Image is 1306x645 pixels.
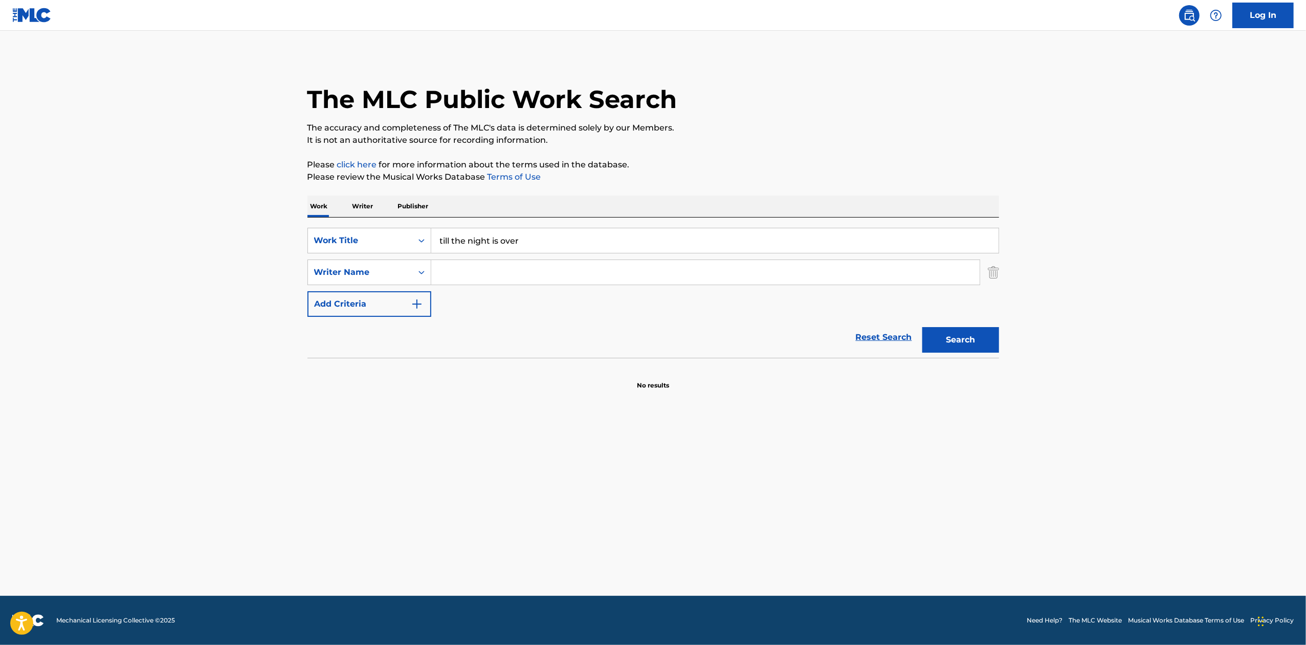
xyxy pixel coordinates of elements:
[851,326,917,349] a: Reset Search
[1250,616,1294,625] a: Privacy Policy
[307,134,999,146] p: It is not an authoritative source for recording information.
[395,196,432,217] p: Publisher
[1128,616,1244,625] a: Musical Works Database Terms of Use
[307,196,331,217] p: Work
[12,8,52,23] img: MLC Logo
[314,234,406,247] div: Work Title
[1206,5,1226,26] div: Help
[922,327,999,353] button: Search
[1179,5,1200,26] a: Public Search
[411,298,423,310] img: 9d2ae6d4665cec9f34b9.svg
[1258,606,1264,637] div: Drag
[988,260,999,285] img: Delete Criterion
[56,616,175,625] span: Mechanical Licensing Collective © 2025
[485,172,541,182] a: Terms of Use
[307,228,999,358] form: Search Form
[1183,9,1196,21] img: search
[1069,616,1122,625] a: The MLC Website
[349,196,377,217] p: Writer
[314,266,406,278] div: Writer Name
[1255,596,1306,645] iframe: Chat Widget
[337,160,377,169] a: click here
[307,171,999,183] p: Please review the Musical Works Database
[637,369,669,390] p: No results
[307,159,999,171] p: Please for more information about the terms used in the database.
[1232,3,1294,28] a: Log In
[307,291,431,317] button: Add Criteria
[12,614,44,627] img: logo
[1027,616,1062,625] a: Need Help?
[307,122,999,134] p: The accuracy and completeness of The MLC's data is determined solely by our Members.
[1210,9,1222,21] img: help
[307,84,677,115] h1: The MLC Public Work Search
